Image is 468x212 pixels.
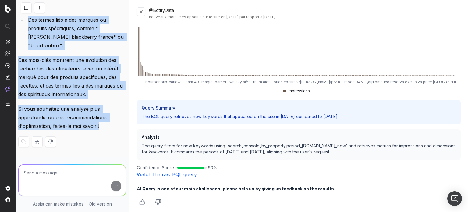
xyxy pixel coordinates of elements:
[447,191,462,206] div: Open Intercom Messenger
[142,105,456,111] h3: Query Summary
[253,80,271,84] tspan: rhum alès
[142,113,456,120] p: The BQL query retrieves new keywords that appeared on the site in [DATE] compared to [DATE].
[5,51,10,56] img: Intelligence
[5,63,10,68] img: Activation
[18,56,126,99] p: Ces mots-clés montrent une évolution des recherches des utilisateurs, avec un intérêt marqué pour...
[201,80,227,84] tspan: magic foamer
[288,88,310,93] span: Impressions
[5,5,11,13] img: Botify logo
[89,201,112,207] a: Old version
[153,197,164,208] button: Thumbs down
[208,165,218,171] span: 90 %
[6,102,10,106] img: Switch project
[137,186,335,191] b: AI Query is one of our main challenges, please help us by giving us feedback on the results.
[229,80,250,84] tspan: whisky alès
[169,80,181,84] tspan: carlow
[345,80,363,84] tspan: moor-046
[5,39,10,44] img: Analytics
[137,171,197,178] a: Watch the raw BQL query
[274,80,301,84] tspan: orion exclusive
[142,134,456,140] h3: Analysis
[142,143,456,155] p: The query filters for new keywords using 'search_console_by_property.period_[DOMAIN_NAME]_new' an...
[149,7,461,20] div: @BotifyData
[5,86,10,92] img: Assist
[33,201,83,207] p: Assist can make mistakes
[186,80,199,84] tspan: sark 40
[137,197,148,208] button: Thumbs up
[5,197,10,202] img: My account
[5,186,10,191] img: Setting
[145,80,167,84] tspan: bourbonprix
[329,80,342,84] tspan: sprz n1
[149,15,461,20] div: nouveaux mots-clés apparus sur le site en [DATE] par rapport à [DATE]
[26,16,126,50] li: Des termes liés à des marques ou produits spécifiques, comme "[PERSON_NAME] blackberry france" ou...
[300,80,330,84] tspan: [PERSON_NAME]
[5,75,10,80] img: Studio
[367,80,374,84] tspan: yaju
[137,165,175,171] span: Confidence Score:
[18,105,126,130] p: Si vous souhaitez une analyse plus approfondie ou des recommandations d'optimisation, faites-le m...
